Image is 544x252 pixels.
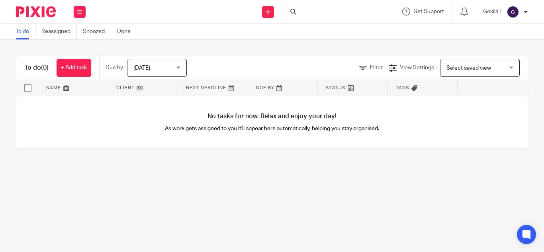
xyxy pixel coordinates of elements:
[400,65,434,70] span: View Settings
[16,6,56,17] img: Pixie
[16,24,35,39] a: To do
[57,59,91,77] a: + Add task
[117,24,137,39] a: Done
[483,8,503,16] p: Gokila L
[144,125,400,133] p: As work gets assigned to you it'll appear here automatically, helping you stay organised.
[446,65,491,71] span: Select saved view
[413,9,444,14] span: Get Support
[106,64,123,72] p: Due by
[16,112,528,121] h4: No tasks for now. Relax and enjoy your day!
[83,24,111,39] a: Snoozed
[370,65,383,70] span: Filter
[133,65,150,71] span: [DATE]
[41,64,49,71] span: (0)
[507,6,519,18] img: svg%3E
[24,64,49,72] h1: To do
[396,86,409,90] span: Tags
[41,24,77,39] a: Reassigned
